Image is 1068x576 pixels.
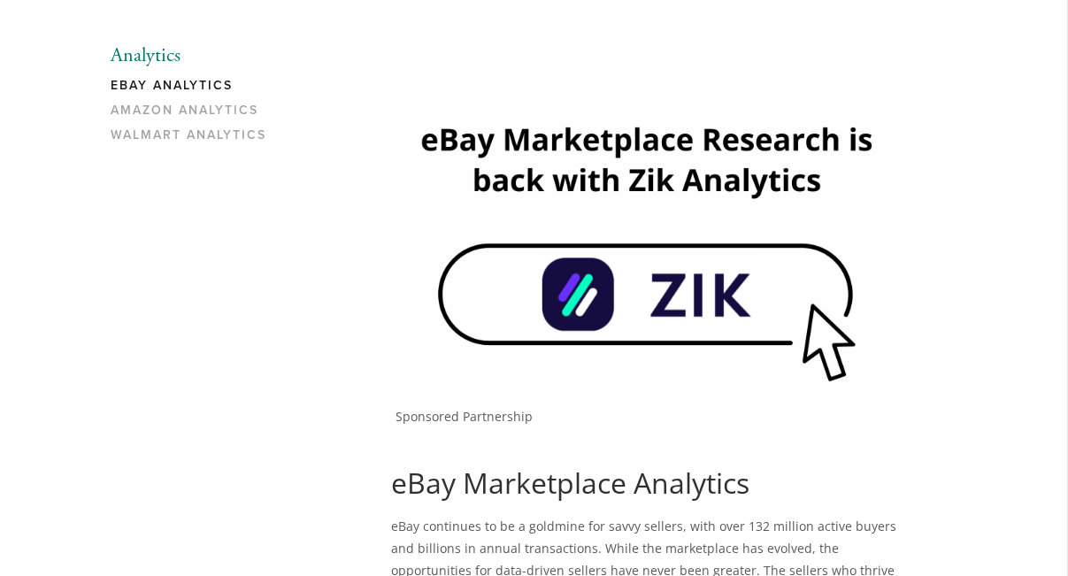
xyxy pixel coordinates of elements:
h1: eBay Marketplace Analytics [391,466,903,500]
a: Walmart Analytics [111,127,280,152]
a: Amazon Analytics [111,103,280,127]
p: Sponsored Partnership [396,409,903,425]
img: Zik Analytics Sponsored Ad [391,104,903,392]
a: eBay Analytics [111,78,280,103]
li: Analytics [111,44,280,67]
